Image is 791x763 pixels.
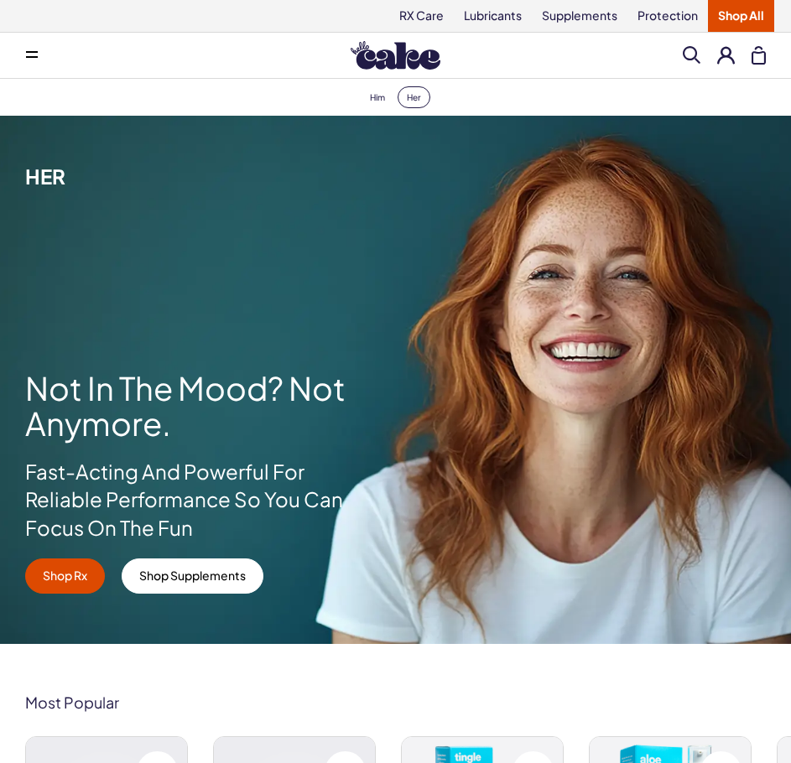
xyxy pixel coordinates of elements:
[122,558,263,594] a: Shop Supplements
[361,86,394,108] a: Him
[25,371,346,441] h1: Not In The Mood? Not Anymore.
[25,458,346,542] p: Fast-Acting And Powerful For Reliable Performance So You Can Focus On The Fun
[25,558,105,594] a: Shop Rx
[398,86,430,108] a: Her
[25,163,65,189] span: Her
[351,41,440,70] img: Hello Cake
